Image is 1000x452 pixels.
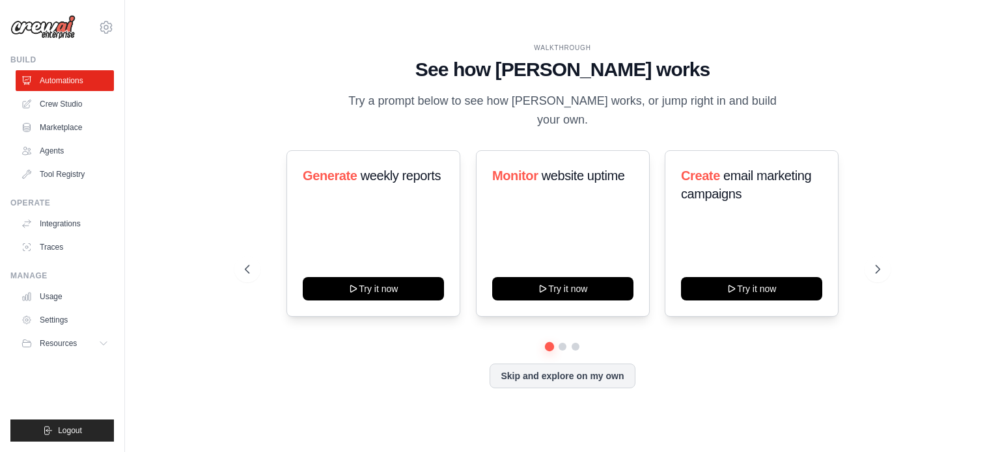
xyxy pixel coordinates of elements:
a: Agents [16,140,114,161]
a: Traces [16,237,114,258]
div: Manage [10,271,114,281]
a: Crew Studio [16,94,114,114]
button: Try it now [303,277,444,300]
p: Try a prompt below to see how [PERSON_NAME] works, or jump right in and build your own. [344,92,781,130]
a: Automations [16,70,114,91]
div: Operate [10,198,114,208]
div: WALKTHROUGH [245,43,880,53]
span: website uptime [541,168,624,183]
a: Usage [16,286,114,307]
a: Marketplace [16,117,114,138]
a: Settings [16,310,114,330]
span: weekly reports [361,168,441,183]
button: Skip and explore on my own [490,364,635,388]
span: Resources [40,338,77,349]
button: Try it now [681,277,822,300]
a: Tool Registry [16,164,114,185]
button: Logout [10,419,114,442]
img: Logo [10,15,76,40]
a: Integrations [16,213,114,234]
span: email marketing campaigns [681,168,811,201]
h1: See how [PERSON_NAME] works [245,58,880,81]
button: Resources [16,333,114,354]
div: Build [10,55,114,65]
span: Logout [58,425,82,436]
iframe: Chat Widget [935,390,1000,452]
span: Monitor [492,168,538,183]
button: Try it now [492,277,633,300]
span: Generate [303,168,357,183]
span: Create [681,168,720,183]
